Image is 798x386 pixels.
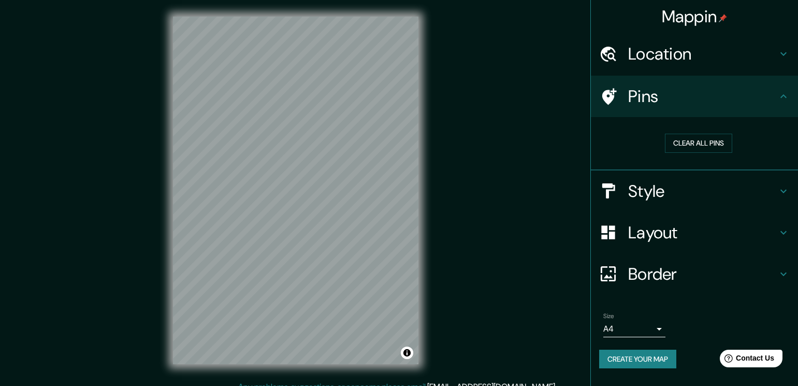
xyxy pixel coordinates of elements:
h4: Mappin [662,6,728,27]
div: Location [591,33,798,75]
h4: Pins [628,86,777,107]
iframe: Help widget launcher [706,346,787,375]
canvas: Map [173,17,418,364]
h4: Layout [628,222,777,243]
div: Border [591,253,798,295]
div: Style [591,170,798,212]
h4: Location [628,44,777,64]
button: Clear all pins [665,134,732,153]
h4: Style [628,181,777,202]
button: Create your map [599,350,676,369]
img: pin-icon.png [719,14,727,22]
div: Pins [591,76,798,117]
label: Size [603,311,614,320]
button: Toggle attribution [401,347,413,359]
h4: Border [628,264,777,284]
div: A4 [603,321,665,337]
div: Layout [591,212,798,253]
